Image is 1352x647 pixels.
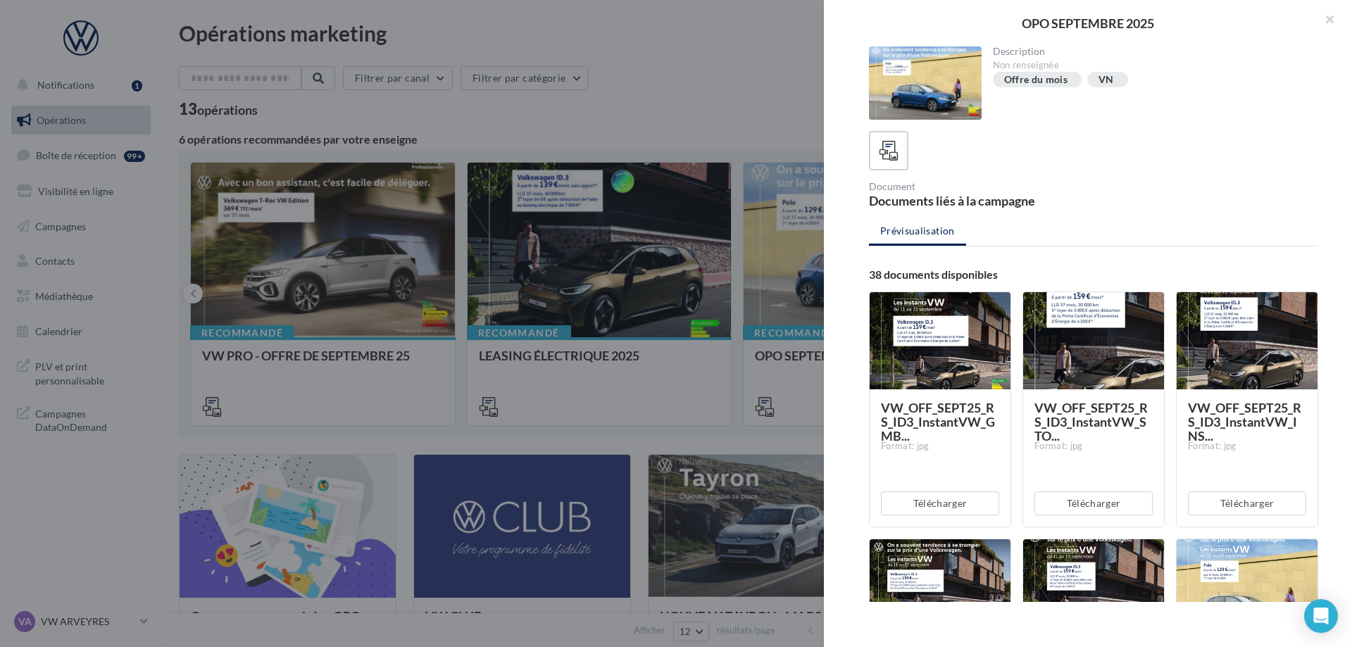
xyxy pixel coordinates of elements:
div: Description [993,46,1308,56]
span: VW_OFF_SEPT25_RS_ID3_InstantVW_GMB... [881,400,995,444]
button: Télécharger [1188,491,1306,515]
div: Format: jpg [1034,440,1153,453]
button: Télécharger [1034,491,1153,515]
div: OPO SEPTEMBRE 2025 [846,17,1329,30]
button: Télécharger [881,491,999,515]
div: Format: jpg [881,440,999,453]
div: VN [1098,75,1114,85]
div: 38 documents disponibles [869,269,1318,280]
div: Document [869,182,1088,191]
span: VW_OFF_SEPT25_RS_ID3_InstantVW_INS... [1188,400,1301,444]
span: VW_OFF_SEPT25_RS_ID3_InstantVW_STO... [1034,400,1148,444]
div: Non renseignée [993,59,1308,72]
div: Format: jpg [1188,440,1306,453]
div: Offre du mois [1004,75,1068,85]
div: Documents liés à la campagne [869,194,1088,207]
div: Open Intercom Messenger [1304,599,1338,633]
